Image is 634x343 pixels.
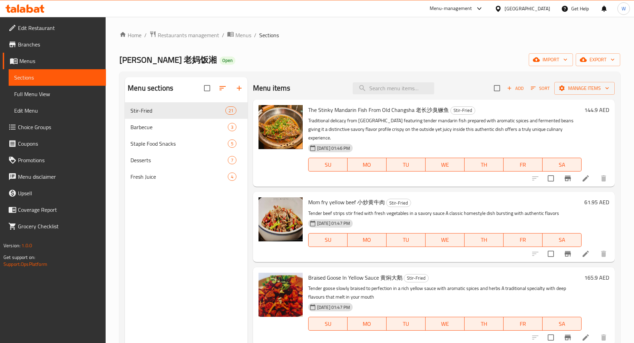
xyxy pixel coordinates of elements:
a: Coverage Report [3,201,106,218]
a: Edit Menu [9,102,106,119]
button: SA [543,317,582,331]
button: Branch-specific-item [559,170,576,187]
button: SU [308,317,348,331]
span: import [534,55,567,64]
div: items [225,106,236,115]
span: Add [506,84,525,92]
div: items [228,123,236,131]
div: Staple Food Snacks5 [125,135,247,152]
h2: Menu items [253,83,291,93]
span: [DATE] 01:47 PM [314,304,353,311]
span: Barbecue [130,123,228,131]
span: TH [467,160,501,170]
span: TU [389,235,423,245]
span: Upsell [18,189,100,197]
span: Select to update [544,171,558,186]
button: WE [426,317,465,331]
span: WE [428,160,462,170]
span: Stir-Fried [451,106,475,114]
span: Menus [19,57,100,65]
button: MO [348,233,387,247]
a: Choice Groups [3,119,106,135]
div: items [228,156,236,164]
h6: 165.9 AED [584,273,609,282]
span: 7 [228,157,236,164]
button: WE [426,233,465,247]
button: WE [426,158,465,171]
a: Edit menu item [582,174,590,183]
img: Mom fry yellow beef 小炒黄牛肉 [259,197,303,241]
span: Mom fry yellow beef 小炒黄牛肉 [308,197,385,207]
button: TU [387,158,426,171]
span: Staple Food Snacks [130,139,228,148]
span: Add item [504,83,526,94]
span: The Stinky Mandarin Fish From Old Changsha 老长沙臭鳜鱼 [308,105,449,115]
span: Sections [259,31,279,39]
button: Sort [529,83,552,94]
div: Stir-Fried21 [125,102,247,119]
span: Sort [531,84,550,92]
button: FR [504,158,543,171]
div: Menu-management [430,4,472,13]
span: [DATE] 01:47 PM [314,220,353,227]
span: Branches [18,40,100,49]
button: FR [504,317,543,331]
button: TU [387,317,426,331]
li: / [144,31,147,39]
a: Home [119,31,142,39]
img: Braised Goose In Yellow Sauce 黄焖大鹅 [259,273,303,317]
div: Stir-Fried [450,106,475,115]
button: TH [465,158,504,171]
button: delete [595,246,612,262]
span: WE [428,319,462,329]
span: Open [220,58,235,63]
a: Restaurants management [149,31,219,40]
span: Edit Restaurant [18,24,100,32]
span: Edit Menu [14,106,100,115]
nav: breadcrumb [119,31,620,40]
span: Choice Groups [18,123,100,131]
span: SA [545,319,579,329]
button: SA [543,233,582,247]
a: Menus [3,53,106,69]
span: SU [311,160,345,170]
div: Stir-Fried [386,199,411,207]
a: Edit menu item [582,250,590,258]
button: Manage items [554,82,615,95]
span: 5 [228,141,236,147]
a: Menus [227,31,251,40]
button: MO [348,158,387,171]
span: Restaurants management [158,31,219,39]
span: Manage items [560,84,609,93]
a: Support.OpsPlatform [3,260,47,269]
button: FR [504,233,543,247]
a: Upsell [3,185,106,201]
button: SU [308,158,348,171]
p: Traditional delicacy from [GEOGRAPHIC_DATA] featuring tender mandarin fish prepared with aromatic... [308,116,582,142]
span: Grocery Checklist [18,222,100,230]
span: Sort sections [214,80,231,96]
a: Edit menu item [582,333,590,342]
a: Branches [3,36,106,53]
nav: Menu sections [125,100,247,188]
span: Fresh Juice [130,173,228,181]
div: Barbecue3 [125,119,247,135]
a: Promotions [3,152,106,168]
span: TH [467,319,501,329]
span: Select section [490,81,504,95]
span: Sections [14,73,100,82]
button: TH [465,233,504,247]
button: TU [387,233,426,247]
span: Braised Goose In Yellow Sauce 黄焖大鹅 [308,272,402,283]
button: Branch-specific-item [559,246,576,262]
button: delete [595,170,612,187]
input: search [353,82,434,94]
span: export [581,55,615,64]
span: Menu disclaimer [18,173,100,181]
button: import [529,53,573,66]
span: 4 [228,174,236,180]
div: Stir-Fried [130,106,225,115]
span: TH [467,235,501,245]
a: Coupons [3,135,106,152]
span: MO [350,319,384,329]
